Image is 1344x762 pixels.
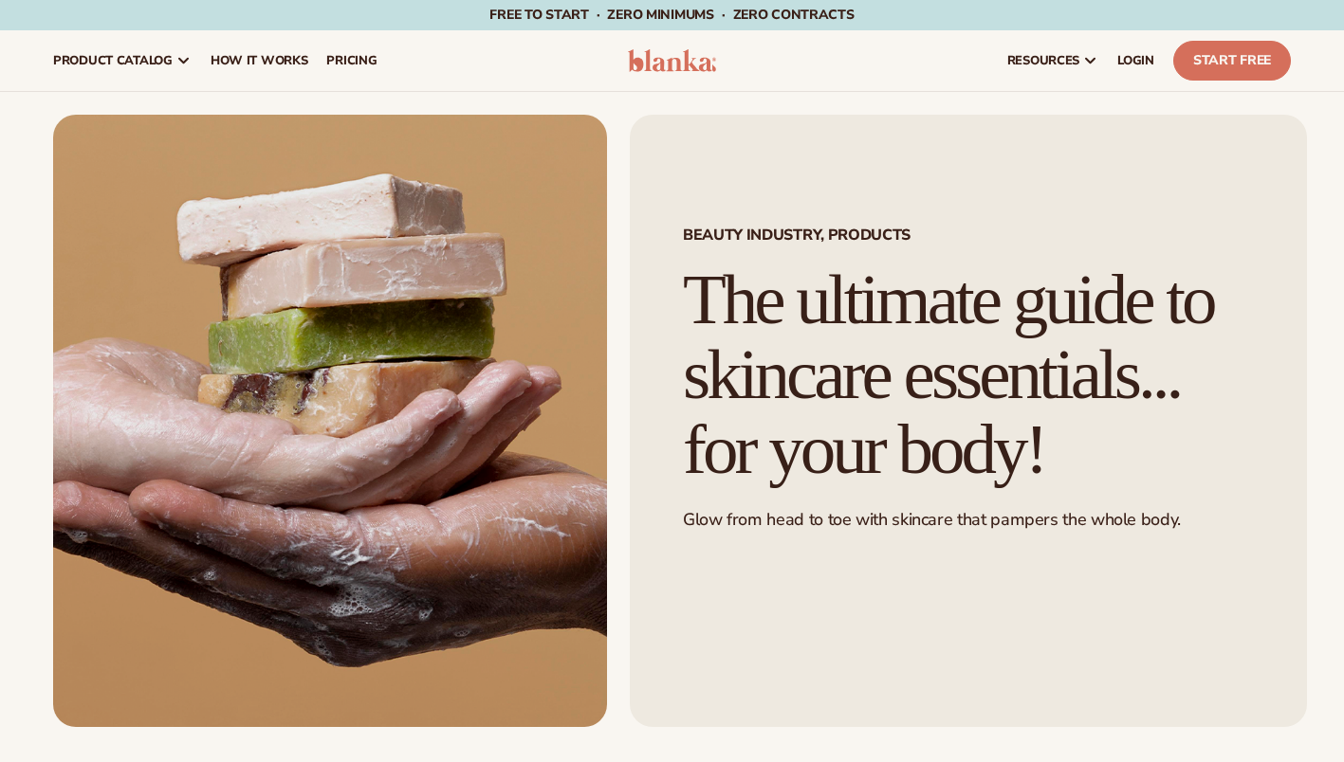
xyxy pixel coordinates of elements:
span: Free to start · ZERO minimums · ZERO contracts [489,6,854,24]
img: Two soapy hands holding a stack of colorful handmade soaps, symbolizing sustainability and natura... [53,115,607,727]
a: resources [998,30,1108,91]
img: logo [628,49,717,72]
span: How It Works [211,53,308,68]
span: product catalog [53,53,173,68]
span: LOGIN [1117,53,1154,68]
h1: The ultimate guide to skincare essentials... for your body! [683,263,1254,486]
span: pricing [326,53,377,68]
a: pricing [317,30,386,91]
span: resources [1007,53,1079,68]
a: LOGIN [1108,30,1164,91]
a: How It Works [201,30,318,91]
a: Start Free [1173,41,1291,81]
p: Glow from head to toe with skincare that pampers the whole body. [683,509,1254,531]
span: BEAUTY INDUSTRY, PRODUCTS [683,227,1254,243]
a: product catalog [44,30,201,91]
